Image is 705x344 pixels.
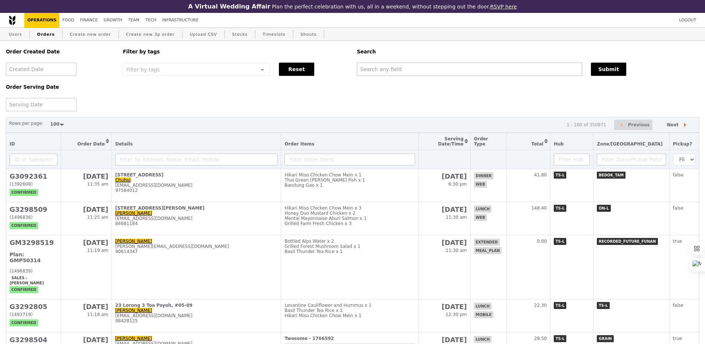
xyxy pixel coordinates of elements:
[115,216,277,221] div: [EMAIL_ADDRESS][DOMAIN_NAME]
[284,141,314,147] span: Order Items
[87,312,108,317] span: 11:18 am
[673,336,682,341] span: true
[59,13,77,28] a: Food
[284,336,334,341] b: Twosome - 1766592
[357,63,582,76] input: Search any field
[597,238,658,245] span: RECORDED_FUTURE_FUNAN
[673,141,692,147] span: Pickup?
[422,303,467,310] h2: [DATE]
[115,154,277,165] input: Filter by Address, Name, Email, Mobile
[115,336,152,341] a: [PERSON_NAME]
[10,274,46,287] span: Sales - [PERSON_NAME]
[531,206,547,211] span: 148.40
[284,239,415,244] div: Bottled Alps Water x 2
[534,303,547,308] span: 22.30
[673,239,682,244] span: true
[422,239,467,246] h2: [DATE]
[422,336,467,344] h2: [DATE]
[10,252,57,263] h3: Plan: GMP50314
[115,313,277,318] div: [EMAIL_ADDRESS][DOMAIN_NAME]
[141,3,564,10] div: Plan the perfect celebration with us, all in a weekend, without stepping out the door.
[298,28,320,41] a: Shouts
[597,172,626,179] span: BEDOK_TAM
[187,28,220,41] a: Upload CSV
[554,141,564,147] span: Hub
[554,335,567,342] span: TS-L
[115,178,131,183] a: Chuhui
[474,239,500,246] span: extended
[474,336,492,343] span: lunch
[9,120,43,127] label: Rows per page:
[554,172,567,179] span: TS-L
[660,120,696,130] button: Next
[10,154,57,165] input: ID or Salesperson name
[676,13,699,28] a: Logout
[537,239,547,244] span: 0.00
[284,308,415,313] div: Basil Thunder Tea Rice x 1
[422,172,467,180] h2: [DATE]
[628,120,650,129] span: Previous
[87,182,108,187] span: 11:35 am
[115,141,132,147] span: Details
[284,183,415,188] div: Bandung Gao x 1
[123,49,348,55] h5: Filter by tags
[10,319,38,326] span: confirmed
[115,308,152,313] a: [PERSON_NAME]
[6,49,114,55] h5: Order Created Date
[474,247,502,254] span: meal_plan
[115,206,277,211] div: [STREET_ADDRESS][PERSON_NAME]
[87,215,108,220] span: 11:25 am
[229,28,251,41] a: Stocks
[284,178,415,183] div: Thai Green [PERSON_NAME] Fish x 1
[554,238,567,245] span: TS-L
[10,268,57,274] div: (1496839)
[673,172,684,178] span: false
[474,206,492,213] span: lunch
[115,249,277,254] div: 90614347
[284,154,415,165] input: Filter Order Items
[490,4,517,10] a: RSVP here
[10,141,15,147] span: ID
[115,172,277,178] div: [STREET_ADDRESS]
[64,336,109,344] h2: [DATE]
[554,205,567,212] span: TS-L
[6,28,25,41] a: Users
[87,248,108,253] span: 11:19 am
[115,183,277,188] div: [EMAIL_ADDRESS][DOMAIN_NAME]
[10,312,57,317] div: (1493719)
[474,172,493,179] span: dinner
[125,13,142,28] a: Team
[554,154,590,165] input: Filter Hub
[115,188,277,193] div: 97584012
[159,13,202,28] a: Infrastructure
[123,28,178,41] a: Create new 3p order
[115,303,277,308] div: 23 Lorong 3 Toa Payoh, #05-09
[64,206,109,213] h2: [DATE]
[449,182,467,187] span: 6:30 pm
[64,172,109,180] h2: [DATE]
[534,336,547,341] span: 28.50
[284,211,415,216] div: Honey Duo Mustard Chicken x 2
[101,13,125,28] a: Growth
[597,205,610,212] span: ON-L
[591,63,626,76] button: Submit
[284,249,415,254] div: Basil Thunder Tea Rice x 1
[446,215,467,220] span: 11:30 am
[597,335,614,342] span: GRAIN
[597,302,610,309] span: TS-L
[10,189,38,196] span: confirmed
[126,66,160,73] span: Filter by tags
[474,214,487,221] span: web
[115,239,152,244] a: [PERSON_NAME]
[284,244,415,249] div: Grilled Forest Mushroom Salad x 1
[279,63,314,76] button: Reset
[554,302,567,309] span: TS-L
[422,206,467,213] h2: [DATE]
[474,303,492,310] span: lunch
[667,120,679,129] span: Next
[567,122,606,127] div: 1 - 100 of 350871
[597,154,666,165] input: Filter Zone/Pickup Point
[10,215,57,220] div: (1496836)
[446,248,467,253] span: 11:30 am
[24,13,59,28] a: Operations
